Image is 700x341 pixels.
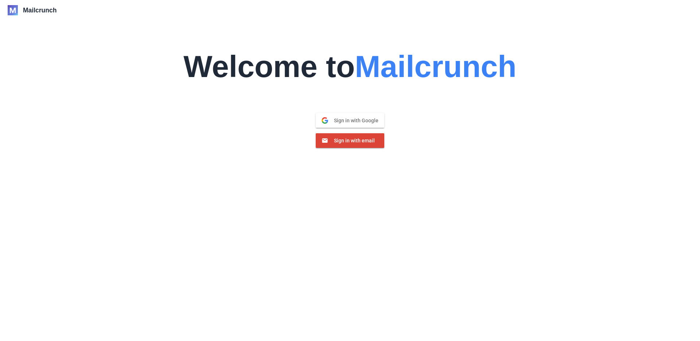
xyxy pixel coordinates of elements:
button: Sign in with email [316,133,384,148]
img: logo [8,5,18,15]
span: Mailcrunch [355,49,516,84]
span: Sign in with email [328,137,375,144]
span: Sign in with Google [328,117,378,124]
button: Sign in with Google [316,113,384,128]
h1: Welcome to [183,15,516,82]
span: Mailcrunch [23,6,57,15]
